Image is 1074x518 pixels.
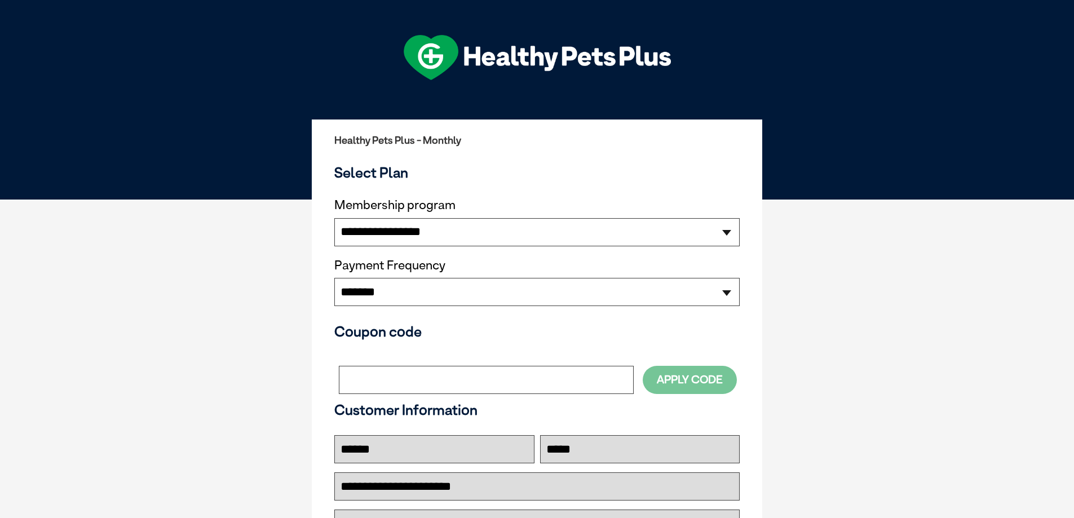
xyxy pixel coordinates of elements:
[334,401,740,418] h3: Customer Information
[334,198,740,212] label: Membership program
[334,164,740,181] h3: Select Plan
[334,258,445,273] label: Payment Frequency
[334,135,740,146] h2: Healthy Pets Plus - Monthly
[643,366,737,393] button: Apply Code
[334,323,740,340] h3: Coupon code
[404,35,671,80] img: hpp-logo-landscape-green-white.png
